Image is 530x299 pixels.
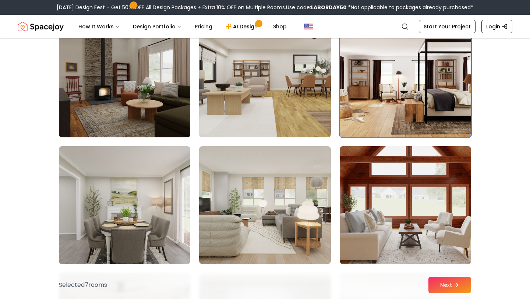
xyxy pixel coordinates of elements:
p: Selected 7 room s [59,281,107,289]
img: Spacejoy Logo [18,19,64,34]
img: United States [304,22,313,31]
img: Room room-39 [340,20,471,137]
div: [DATE] Design Fest – Get 50% OFF All Design Packages + Extra 10% OFF on Multiple Rooms. [57,4,473,11]
span: *Not applicable to packages already purchased* [347,4,473,11]
a: Login [481,20,512,33]
img: Room room-42 [340,146,471,264]
nav: Main [73,19,293,34]
img: Room room-40 [59,146,190,264]
a: Pricing [189,19,218,34]
img: Room room-37 [56,17,194,140]
a: AI Design [220,19,266,34]
b: LABORDAY50 [311,4,347,11]
button: Next [428,277,471,293]
button: Design Portfolio [127,19,187,34]
button: How It Works [73,19,126,34]
img: Room room-38 [199,20,331,137]
nav: Global [18,15,512,38]
a: Start Your Project [419,20,476,33]
span: Use code: [286,4,347,11]
img: Room room-41 [199,146,331,264]
a: Shop [267,19,293,34]
a: Spacejoy [18,19,64,34]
